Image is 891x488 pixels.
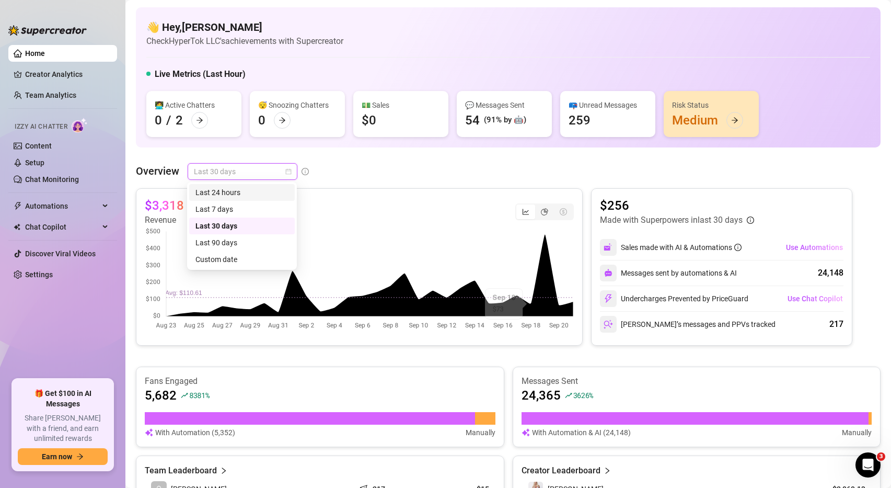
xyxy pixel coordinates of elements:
div: Last 90 days [189,234,295,251]
div: Custom date [195,254,288,265]
span: info-circle [302,168,309,175]
span: Automations [25,198,99,214]
span: 🎁 Get $100 in AI Messages [18,389,108,409]
span: Izzy AI Chatter [15,122,67,132]
article: Made with Superpowers in last 30 days [600,214,743,226]
article: With Automation (5,352) [155,427,235,438]
div: 0 [155,112,162,129]
span: right [220,464,227,477]
a: Team Analytics [25,91,76,99]
span: 8381 % [189,390,210,400]
span: pie-chart [541,208,548,215]
img: svg%3e [604,294,613,303]
div: Last 24 hours [189,184,295,201]
iframe: Intercom live chat [855,452,881,478]
div: segmented control [515,203,574,220]
div: Last 30 days [189,218,295,234]
article: Manually [842,427,872,438]
article: With Automation & AI (24,148) [532,427,631,438]
span: thunderbolt [14,202,22,210]
img: svg%3e [145,427,153,438]
article: 5,682 [145,387,177,404]
button: Earn nowarrow-right [18,448,108,465]
a: Chat Monitoring [25,175,79,184]
span: arrow-right [731,117,738,124]
img: AI Chatter [72,118,88,133]
span: Earn now [42,452,72,461]
a: Discover Viral Videos [25,249,96,258]
article: Manually [466,427,495,438]
h5: Live Metrics (Last Hour) [155,68,246,81]
img: Chat Copilot [14,223,20,231]
span: arrow-right [76,453,84,460]
span: 3626 % [573,390,594,400]
a: Setup [25,158,44,167]
span: dollar-circle [560,208,567,215]
span: right [604,464,611,477]
a: Content [25,142,52,150]
article: $3,318 [145,197,184,214]
span: arrow-right [196,117,203,124]
div: Undercharges Prevented by PriceGuard [600,290,748,307]
div: 24,148 [818,267,843,279]
span: rise [181,392,188,399]
a: Home [25,49,45,58]
button: Use Chat Copilot [787,290,843,307]
a: Creator Analytics [25,66,109,83]
span: line-chart [522,208,529,215]
h4: 👋 Hey, [PERSON_NAME] [146,20,343,35]
div: Last 7 days [195,203,288,215]
span: Last 30 days [194,164,291,179]
span: rise [565,392,572,399]
div: Sales made with AI & Automations [621,242,742,253]
span: Use Chat Copilot [788,294,843,303]
div: Last 90 days [195,237,288,248]
article: $256 [600,197,754,214]
div: Custom date [189,251,295,268]
article: Overview [136,163,179,179]
div: Risk Status [672,99,750,111]
div: 0 [258,112,265,129]
span: 3 [877,452,885,461]
img: svg%3e [604,269,612,277]
img: svg%3e [522,427,530,438]
span: info-circle [734,244,742,251]
article: Creator Leaderboard [522,464,600,477]
button: Use Automations [785,239,843,256]
div: 💬 Messages Sent [465,99,543,111]
span: info-circle [747,217,754,224]
div: 2 [176,112,183,129]
div: 259 [569,112,591,129]
article: Fans Engaged [145,376,495,387]
span: arrow-right [279,117,286,124]
div: 👩‍💻 Active Chatters [155,99,233,111]
article: 24,365 [522,387,561,404]
img: svg%3e [604,320,613,329]
div: 😴 Snoozing Chatters [258,99,337,111]
div: Last 7 days [189,201,295,218]
span: Use Automations [786,243,843,252]
article: Team Leaderboard [145,464,217,477]
div: [PERSON_NAME]’s messages and PPVs tracked [600,316,776,333]
div: 54 [465,112,480,129]
article: Messages Sent [522,376,872,387]
div: Last 24 hours [195,187,288,198]
div: (91% by 🤖) [484,114,526,127]
div: 📪 Unread Messages [569,99,647,111]
div: 💵 Sales [362,99,440,111]
article: Revenue [145,214,209,226]
div: Messages sent by automations & AI [600,265,737,281]
span: Chat Copilot [25,219,99,235]
article: Check HyperTok LLC's achievements with Supercreator [146,35,343,48]
img: logo-BBDzfeDw.svg [8,25,87,36]
div: $0 [362,112,376,129]
span: calendar [285,168,292,175]
span: Share [PERSON_NAME] with a friend, and earn unlimited rewards [18,413,108,444]
img: svg%3e [604,243,613,252]
div: Last 30 days [195,220,288,232]
a: Settings [25,270,53,279]
div: 217 [829,318,843,331]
